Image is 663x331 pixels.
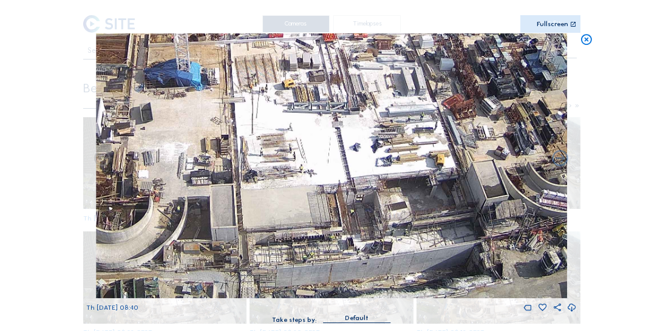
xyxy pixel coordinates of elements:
[551,149,570,169] i: Back
[345,313,369,324] div: Default
[93,149,112,169] i: Forward
[323,313,390,322] div: Default
[272,317,316,324] div: Take steps by:
[537,21,568,29] div: Fullscreen
[86,304,138,312] span: Th [DATE] 08:40
[97,33,567,298] img: Image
